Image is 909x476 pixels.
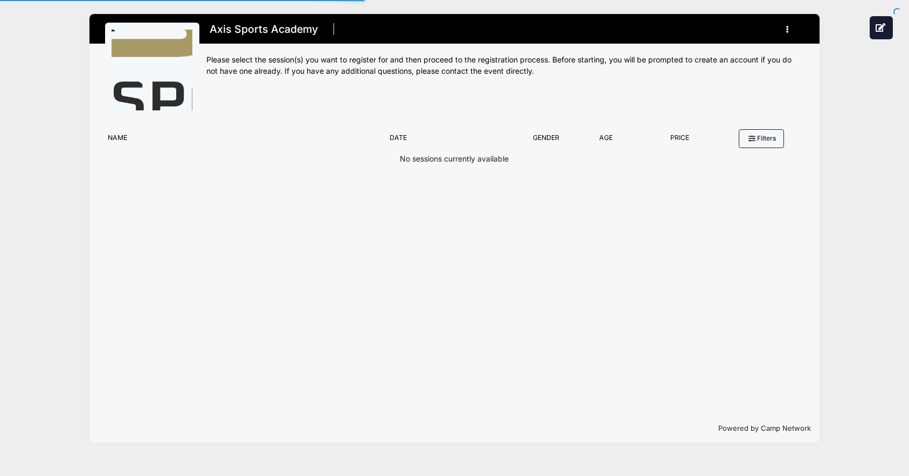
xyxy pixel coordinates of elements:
div: Price [637,133,722,148]
button: Filters [739,129,784,148]
div: Name [102,133,384,148]
div: Please select the session(s) you want to register for and then proceed to the registration proces... [206,54,804,77]
h1: Axis Sports Academy [206,20,322,39]
p: No sessions currently available [400,153,509,165]
img: logo [112,30,192,110]
p: Powered by Camp Network [98,423,811,434]
div: Gender [518,133,574,148]
div: Date [384,133,518,148]
div: Age [574,133,638,148]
